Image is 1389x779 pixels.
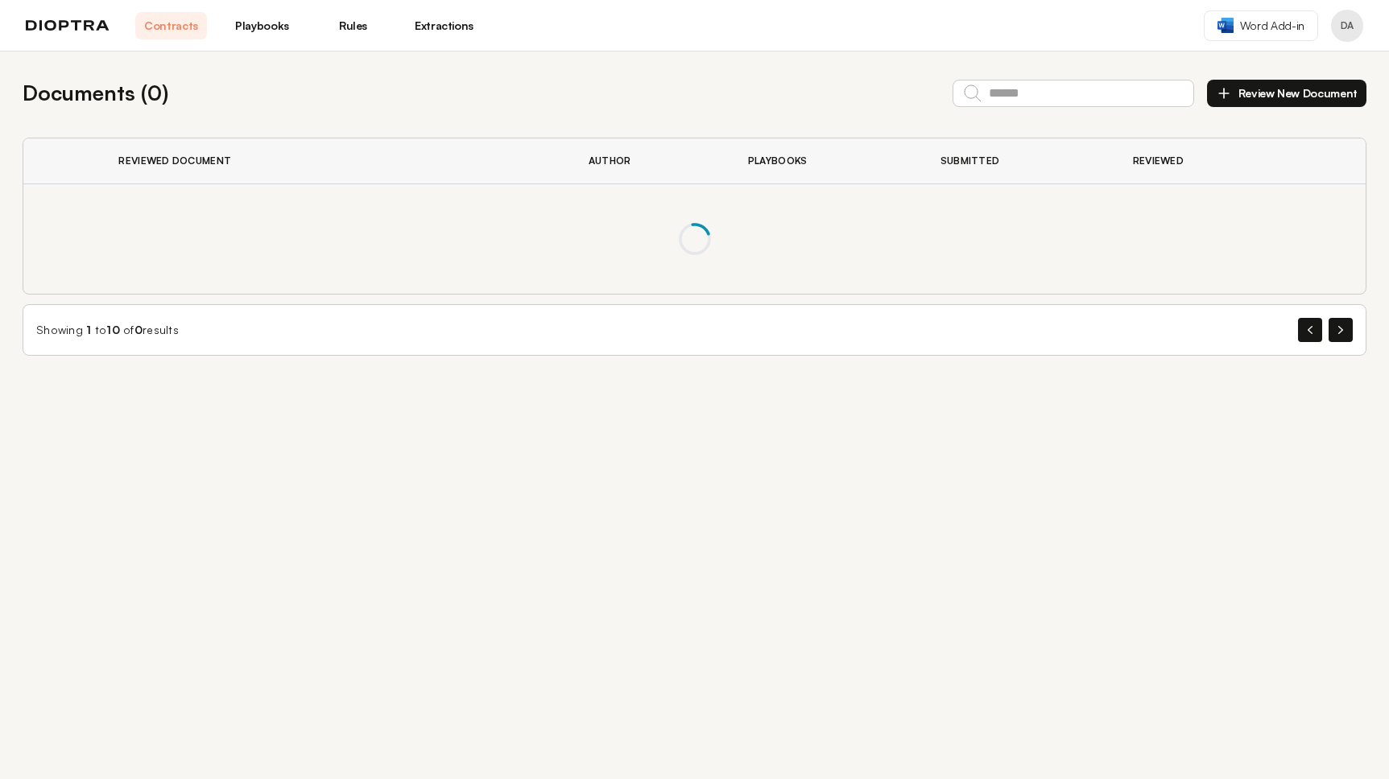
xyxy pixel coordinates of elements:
div: Showing to of results [36,322,179,338]
a: Extractions [408,12,480,39]
button: Profile menu [1331,10,1363,42]
th: Reviewed [1114,138,1290,184]
span: Loading [679,223,711,255]
img: word [1217,18,1234,33]
th: Playbooks [729,138,921,184]
a: Word Add-in [1204,10,1318,41]
span: 1 [86,323,91,336]
a: Playbooks [226,12,298,39]
button: Next [1329,318,1353,342]
a: Rules [317,12,389,39]
h2: Documents ( 0 ) [23,77,168,109]
th: Author [569,138,729,184]
a: Contracts [135,12,207,39]
span: 10 [106,323,120,336]
button: Previous [1298,318,1322,342]
th: Submitted [921,138,1114,184]
th: Reviewed Document [99,138,568,184]
button: Review New Document [1207,80,1366,107]
span: Word Add-in [1240,18,1304,34]
img: logo [26,20,110,31]
span: 0 [134,323,143,336]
